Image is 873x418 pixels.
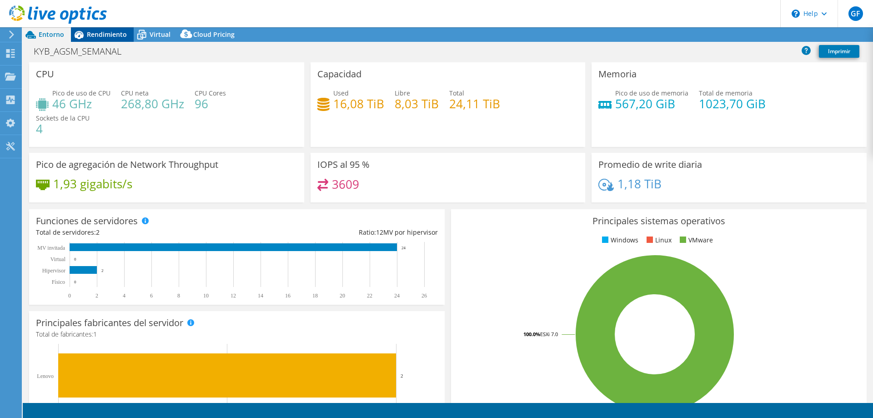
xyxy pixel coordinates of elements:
[598,160,702,170] h3: Promedio de write diaria
[36,318,183,328] h3: Principales fabricantes del servidor
[123,292,125,299] text: 4
[401,246,406,250] text: 24
[340,292,345,299] text: 20
[395,99,439,109] h4: 8,03 TiB
[395,89,410,97] span: Libre
[53,179,132,189] h4: 1,93 gigabits/s
[36,114,90,122] span: Sockets de la CPU
[598,69,637,79] h3: Memoria
[121,89,149,97] span: CPU neta
[819,45,859,58] a: Imprimir
[52,89,110,97] span: Pico de uso de CPU
[150,292,153,299] text: 6
[50,256,66,262] text: Virtual
[37,373,54,379] text: Lenovo
[792,10,800,18] svg: \n
[36,69,54,79] h3: CPU
[312,292,318,299] text: 18
[93,330,97,338] span: 1
[449,89,464,97] span: Total
[37,245,65,251] text: MV invitada
[699,99,766,109] h4: 1023,70 GiB
[52,99,110,109] h4: 46 GHz
[150,30,171,39] span: Virtual
[317,160,370,170] h3: IOPS al 95 %
[195,89,226,97] span: CPU Cores
[333,89,349,97] span: Used
[317,69,361,79] h3: Capacidad
[615,89,688,97] span: Pico de uso de memoria
[101,268,104,273] text: 2
[421,292,427,299] text: 26
[177,292,180,299] text: 8
[74,257,76,262] text: 0
[644,235,672,245] li: Linux
[615,99,688,109] h4: 567,20 GiB
[332,179,359,189] h4: 3609
[36,124,90,134] h4: 4
[367,292,372,299] text: 22
[36,329,438,339] h4: Total de fabricantes:
[523,331,540,337] tspan: 100.0%
[68,292,71,299] text: 0
[42,267,65,274] text: Hipervisor
[193,30,235,39] span: Cloud Pricing
[449,99,500,109] h4: 24,11 TiB
[848,6,863,21] span: GF
[121,99,184,109] h4: 268,80 GHz
[203,292,209,299] text: 10
[376,228,383,237] span: 12
[458,216,860,226] h3: Principales sistemas operativos
[600,235,638,245] li: Windows
[231,292,236,299] text: 12
[258,292,263,299] text: 14
[237,227,438,237] div: Ratio: MV por hipervisor
[74,280,76,284] text: 0
[87,30,127,39] span: Rendimiento
[285,292,291,299] text: 16
[195,99,226,109] h4: 96
[333,99,384,109] h4: 16,08 TiB
[617,179,662,189] h4: 1,18 TiB
[30,46,135,56] h1: KYB_AGSM_SEMANAL
[96,228,100,237] span: 2
[52,279,65,285] tspan: Físico
[36,227,237,237] div: Total de servidores:
[540,331,558,337] tspan: ESXi 7.0
[699,89,753,97] span: Total de memoria
[39,30,64,39] span: Entorno
[36,216,138,226] h3: Funciones de servidores
[401,373,403,378] text: 2
[36,160,218,170] h3: Pico de agregación de Network Throughput
[95,292,98,299] text: 2
[394,292,400,299] text: 24
[677,235,713,245] li: VMware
